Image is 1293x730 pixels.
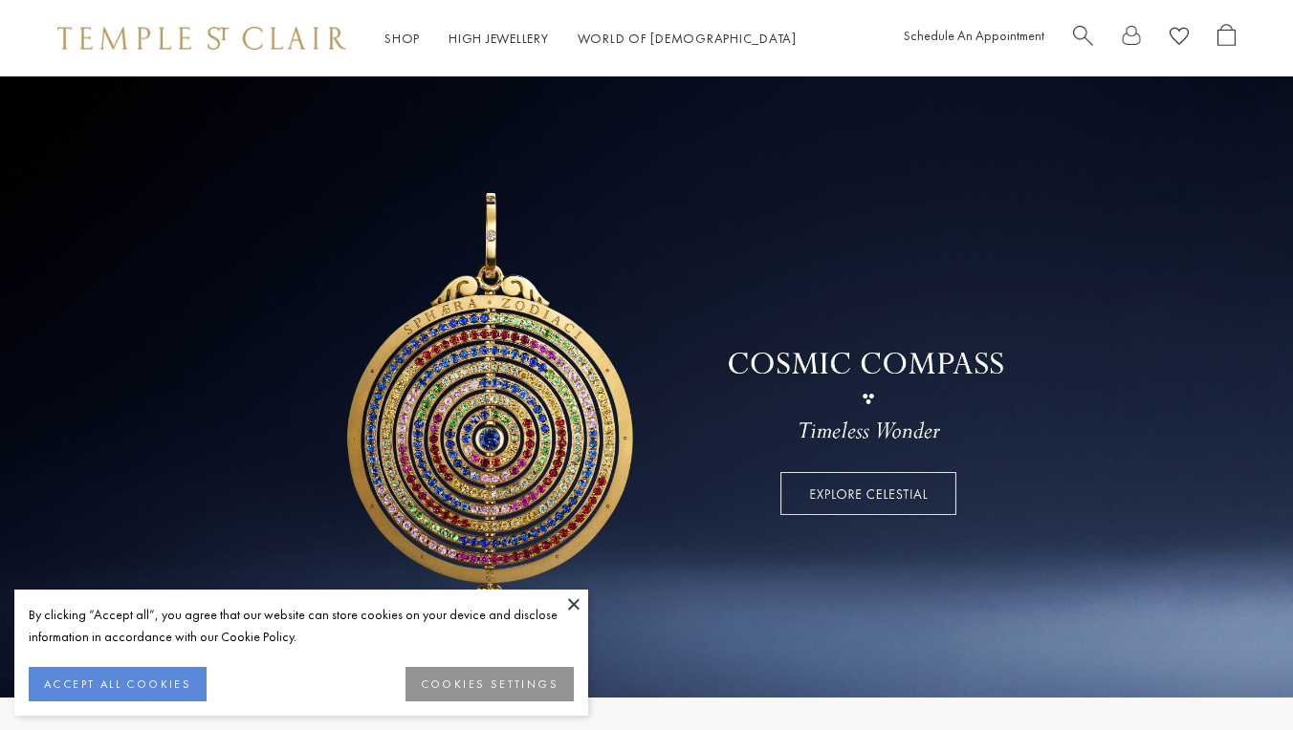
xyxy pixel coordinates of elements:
[405,667,574,701] button: COOKIES SETTINGS
[1170,24,1189,54] a: View Wishlist
[29,604,574,648] div: By clicking “Accept all”, you agree that our website can store cookies on your device and disclos...
[449,30,549,47] a: High JewelleryHigh Jewellery
[904,27,1044,44] a: Schedule An Appointment
[29,667,207,701] button: ACCEPT ALL COOKIES
[1073,24,1093,54] a: Search
[384,30,420,47] a: ShopShop
[1197,640,1274,711] iframe: Gorgias live chat messenger
[578,30,797,47] a: World of [DEMOGRAPHIC_DATA]World of [DEMOGRAPHIC_DATA]
[1217,24,1236,54] a: Open Shopping Bag
[57,27,346,50] img: Temple St. Clair
[384,27,797,51] nav: Main navigation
